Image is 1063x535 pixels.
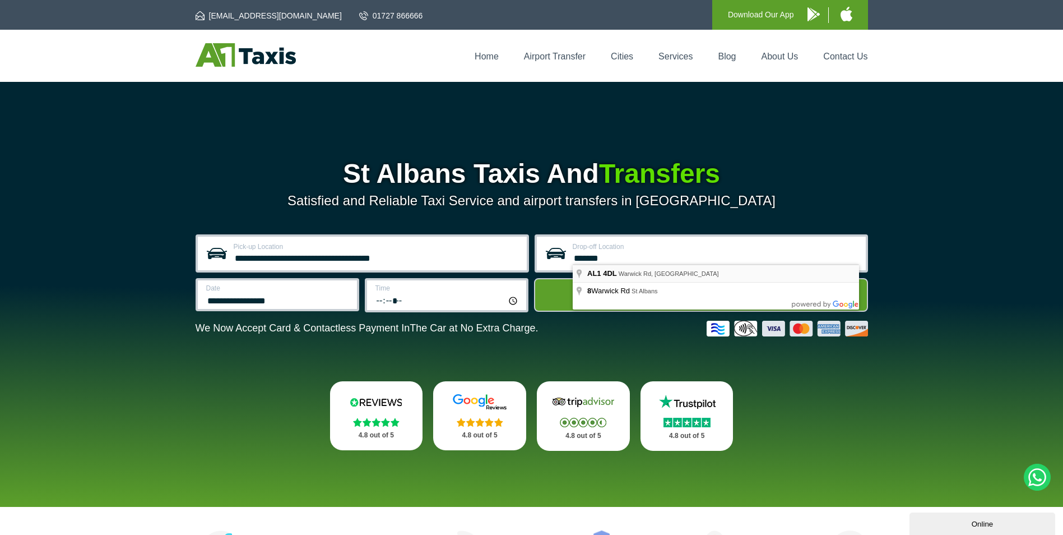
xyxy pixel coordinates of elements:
img: A1 Taxis Android App [807,7,820,21]
img: Stars [663,418,711,427]
img: Credit And Debit Cards [707,321,868,336]
img: Stars [560,418,606,427]
a: Airport Transfer [524,52,586,61]
span: Warwick Rd, [GEOGRAPHIC_DATA] [619,270,719,277]
label: Pick-up Location [234,243,520,250]
a: Services [658,52,693,61]
img: Reviews.io [342,394,410,411]
img: Stars [353,418,400,427]
a: 01727 866666 [359,10,423,21]
img: Trustpilot [653,394,721,411]
a: Contact Us [823,52,867,61]
label: Date [206,285,350,292]
a: Tripadvisor Stars 4.8 out of 5 [537,381,630,451]
span: 8 [587,287,591,295]
p: Satisfied and Reliable Taxi Service and airport transfers in [GEOGRAPHIC_DATA] [196,193,868,209]
p: 4.8 out of 5 [549,429,618,443]
label: Drop-off Location [573,243,859,250]
h1: St Albans Taxis And [196,160,868,187]
img: Stars [457,418,503,427]
button: Get Quote [534,278,868,312]
img: Tripadvisor [550,394,617,411]
span: The Car at No Extra Charge. [410,322,538,334]
p: We Now Accept Card & Contactless Payment In [196,322,539,334]
p: 4.8 out of 5 [445,428,514,442]
img: A1 Taxis St Albans LTD [196,43,296,67]
span: AL1 4DL [587,269,617,278]
a: Cities [611,52,633,61]
a: Blog [718,52,736,61]
span: Transfers [599,159,720,188]
img: A1 Taxis iPhone App [841,7,852,21]
p: 4.8 out of 5 [653,429,721,443]
span: St Albans [632,288,657,294]
a: [EMAIL_ADDRESS][DOMAIN_NAME] [196,10,342,21]
label: Time [375,285,519,292]
a: Trustpilot Stars 4.8 out of 5 [640,381,734,451]
a: Home [475,52,499,61]
a: Google Stars 4.8 out of 5 [433,381,526,450]
p: 4.8 out of 5 [342,428,411,442]
a: Reviews.io Stars 4.8 out of 5 [330,381,423,450]
img: Google [446,394,513,411]
p: Download Our App [728,8,794,22]
span: Warwick Rd [587,287,632,295]
a: About Us [762,52,799,61]
iframe: chat widget [909,510,1057,535]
